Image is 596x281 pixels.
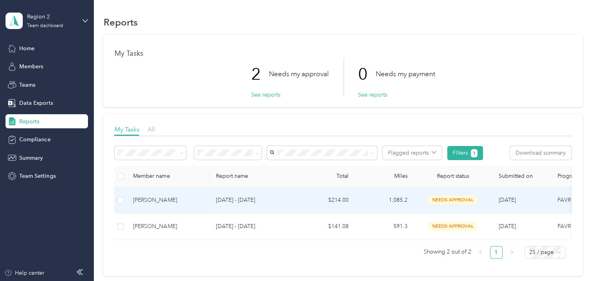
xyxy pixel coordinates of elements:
button: Flagged reports [382,146,442,160]
span: All [147,126,155,133]
th: Submitted on [492,166,551,187]
button: Help center [4,269,44,277]
p: Needs my payment [375,69,435,79]
iframe: Everlance-gr Chat Button Frame [552,237,596,281]
span: Showing 2 out of 2 [424,246,471,258]
span: Home [19,44,35,53]
span: left [478,250,483,255]
button: See reports [358,91,387,99]
span: Teams [19,81,35,89]
p: [DATE] - [DATE] [216,222,289,231]
li: Previous Page [474,246,487,259]
button: left [474,246,487,259]
th: Report name [209,166,296,187]
button: right [506,246,518,259]
span: 25 / page [529,246,561,258]
div: Page Size [525,246,565,259]
div: Total [302,173,348,179]
span: [DATE] [498,223,516,230]
div: [PERSON_NAME] [133,196,203,204]
td: 1,085.2 [355,187,413,213]
button: Filters1 [447,146,483,160]
button: 1 [471,149,477,157]
div: Member name [133,173,203,179]
span: My Tasks [114,126,139,133]
button: Download summary [510,146,571,160]
span: Summary [19,154,43,162]
td: $214.00 [296,187,355,213]
div: Region 2 [27,13,76,21]
span: Team Settings [19,172,55,180]
span: Reports [19,117,39,126]
div: Miles [361,173,407,179]
span: Report status [420,173,486,179]
p: [DATE] - [DATE] [216,196,289,204]
p: Needs my approval [269,69,328,79]
div: [PERSON_NAME] [133,222,203,231]
li: 1 [490,246,503,259]
p: 0 [358,58,375,91]
td: 591.3 [355,213,413,240]
td: $141.08 [296,213,355,240]
div: Team dashboard [27,24,63,28]
a: 1 [490,246,502,258]
span: needs approval [428,222,477,231]
h1: Reports [103,18,137,26]
span: Members [19,62,43,71]
span: right [510,250,514,255]
span: Data Exports [19,99,53,107]
span: needs approval [428,195,477,204]
h1: My Tasks [114,49,571,58]
th: Member name [127,166,209,187]
span: [DATE] [498,197,516,203]
p: 2 [251,58,269,91]
span: Compliance [19,135,50,144]
span: 1 [473,150,475,157]
li: Next Page [506,246,518,259]
button: See reports [251,91,280,99]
